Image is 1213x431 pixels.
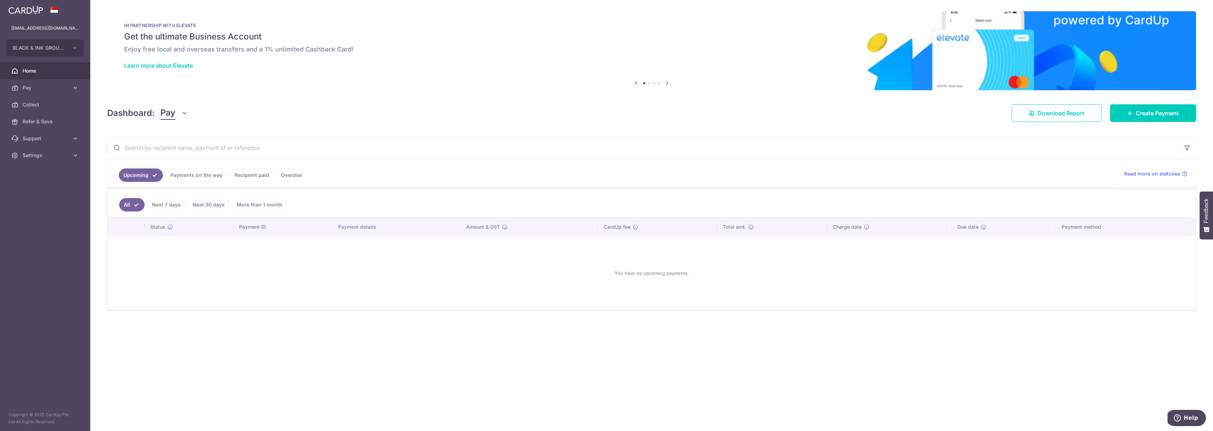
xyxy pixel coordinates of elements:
span: Pay [160,106,175,120]
div: You have no upcoming payments. [116,242,1187,304]
a: Download Report [1012,104,1102,122]
a: Next 7 days [147,198,185,211]
span: Pay [23,84,69,91]
span: CardUp fee [604,223,630,230]
a: All [119,198,145,211]
span: Amount & GST [466,223,500,230]
span: Due date [957,223,979,230]
span: Feedback [1203,198,1209,223]
input: Search by recipient name, payment id or reference [108,136,1179,159]
h4: Dashboard: [107,107,155,119]
iframe: Opens a widget where you can find more information [1168,410,1206,427]
th: Payment ID [233,218,333,236]
p: [EMAIL_ADDRESS][DOMAIN_NAME] [11,25,79,32]
a: Upcoming [119,168,163,182]
a: Read more on statuses [1124,170,1187,177]
span: Support [23,135,69,142]
a: Payments on the way [166,168,227,182]
th: Payment method [1056,218,1195,236]
span: Download Report [1037,109,1084,117]
a: Recipient paid [230,168,274,182]
th: Payment details [333,218,461,236]
span: Collect [23,101,69,108]
span: Charge date [833,223,862,230]
button: Pay [160,106,188,120]
h5: Get the ultimate Business Account [124,31,1179,42]
span: Status [150,223,165,230]
button: Feedback - Show survey [1200,191,1213,239]
span: Settings [23,152,69,159]
span: Total amt. [723,223,746,230]
button: BLACK & INK GROUP PTE. LTD [6,39,84,56]
h6: Enjoy free local and overseas transfers and a 1% unlimited Cashback Card! [124,45,1179,54]
img: CardUp [8,6,43,14]
a: Overdue [276,168,306,182]
a: Learn more about Elevate [124,62,193,69]
span: Create Payment [1136,109,1179,117]
span: Read more on statuses [1124,170,1180,177]
img: Renovation banner [107,11,1196,90]
a: More than 1 month [232,198,287,211]
span: Refer & Save [23,118,69,125]
a: Next 30 days [188,198,229,211]
p: IN PARTNERSHIP WITH ELEVATE [124,23,1179,28]
span: Home [23,67,69,74]
span: BLACK & INK GROUP PTE. LTD [13,44,65,51]
a: Create Payment [1110,104,1196,122]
